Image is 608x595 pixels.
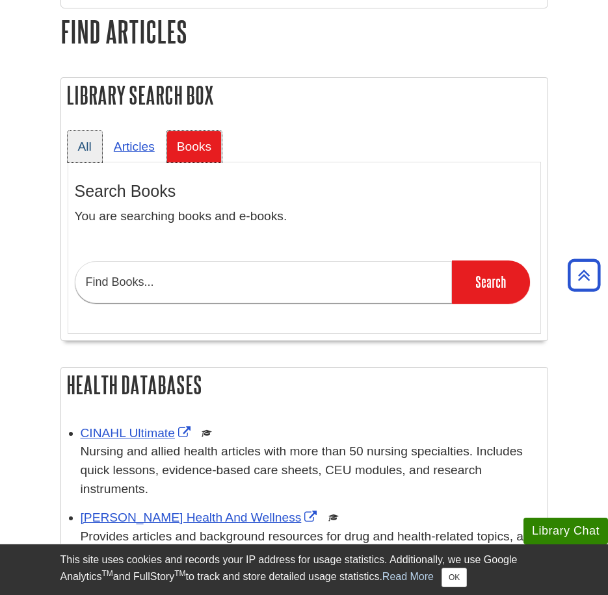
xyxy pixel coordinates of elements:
a: Articles [103,131,165,162]
p: You are searching books and e-books. [75,207,534,226]
h2: Health Databases [61,368,548,402]
input: Find Books... [75,261,452,303]
sup: TM [102,569,113,578]
button: Library Chat [523,518,608,544]
div: This site uses cookies and records your IP address for usage statistics. Additionally, we use Goo... [60,552,548,587]
h1: Find Articles [60,15,548,48]
a: All [68,131,102,162]
p: Nursing and allied health articles with more than 50 nursing specialties. Includes quick lessons,... [81,442,541,498]
button: Close [442,568,467,587]
img: Scholarly or Peer Reviewed [328,513,339,523]
sup: TM [174,569,185,578]
input: Search [452,260,530,303]
a: Link opens in new window [81,511,321,524]
p: Provides articles and background resources for drug and health-related topics, and contains a med... [81,527,541,565]
img: Scholarly or Peer Reviewed [202,428,212,438]
a: Back to Top [563,266,605,284]
a: Read More [382,571,434,582]
a: Books [166,131,222,162]
h2: Library Search Box [61,78,548,112]
h3: Search Books [75,182,534,201]
a: Link opens in new window [81,426,194,440]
